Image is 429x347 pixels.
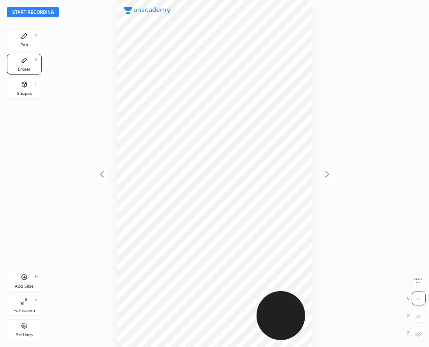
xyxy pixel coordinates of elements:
div: X [407,309,426,323]
div: Settings [16,333,32,337]
div: F [35,299,38,303]
div: Pen [20,43,28,47]
img: logo.38c385cc.svg [124,7,171,14]
div: C [407,292,426,305]
div: L [35,82,38,86]
div: Full screen [13,308,35,313]
div: Add Slide [15,284,34,289]
div: P [35,33,38,38]
button: Start recording [7,7,59,17]
div: H [35,275,38,279]
span: Erase all [412,278,425,284]
div: Z [407,326,425,340]
div: Eraser [18,67,31,71]
div: Shapes [17,91,32,96]
div: E [35,58,38,62]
